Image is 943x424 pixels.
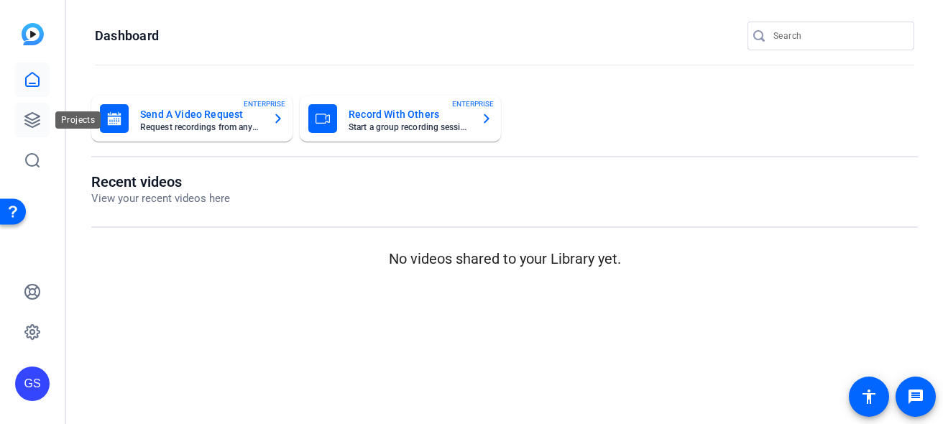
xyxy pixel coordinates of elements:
[22,23,44,45] img: blue-gradient.svg
[349,106,469,123] mat-card-title: Record With Others
[91,96,293,142] button: Send A Video RequestRequest recordings from anyone, anywhereENTERPRISE
[244,98,285,109] span: ENTERPRISE
[140,106,261,123] mat-card-title: Send A Video Request
[860,388,878,405] mat-icon: accessibility
[140,123,261,132] mat-card-subtitle: Request recordings from anyone, anywhere
[773,27,903,45] input: Search
[91,248,918,269] p: No videos shared to your Library yet.
[452,98,494,109] span: ENTERPRISE
[907,388,924,405] mat-icon: message
[95,27,159,45] h1: Dashboard
[15,367,50,401] div: GS
[91,173,230,190] h1: Recent videos
[349,123,469,132] mat-card-subtitle: Start a group recording session
[300,96,501,142] button: Record With OthersStart a group recording sessionENTERPRISE
[91,190,230,207] p: View your recent videos here
[55,111,101,129] div: Projects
